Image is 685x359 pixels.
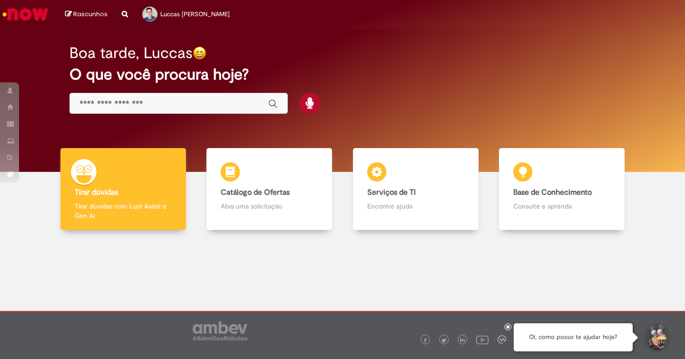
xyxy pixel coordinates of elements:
span: Rascunhos [73,10,108,19]
img: logo_footer_facebook.png [423,338,428,343]
img: logo_footer_workplace.png [498,335,506,344]
p: Encontre ajuda [367,201,464,211]
h2: O que você procura hoje? [69,66,616,83]
img: logo_footer_ambev_rotulo_gray.png [193,321,247,340]
img: logo_footer_twitter.png [441,338,446,343]
b: Catálogo de Ofertas [221,188,290,197]
b: Tirar dúvidas [75,188,118,197]
img: happy-face.png [193,46,206,60]
h2: Boa tarde, Luccas [69,45,193,61]
button: Iniciar Conversa de Suporte [642,323,671,352]
a: Rascunhos [65,10,108,19]
img: logo_footer_youtube.png [476,333,489,346]
a: Serviços de TI Encontre ajuda [342,148,489,230]
img: logo_footer_linkedin.png [460,338,465,343]
a: Catálogo de Ofertas Abra uma solicitação [196,148,343,230]
b: Base de Conhecimento [513,188,592,197]
span: Luccas [PERSON_NAME] [160,10,230,18]
p: Abra uma solicitação [221,201,318,211]
a: Base de Conhecimento Consulte e aprenda [489,148,636,230]
b: Serviços de TI [367,188,416,197]
a: Tirar dúvidas Tirar dúvidas com Lupi Assist e Gen Ai [50,148,196,230]
div: Oi, como posso te ajudar hoje? [514,323,633,351]
p: Consulte e aprenda [513,201,610,211]
p: Tirar dúvidas com Lupi Assist e Gen Ai [75,201,172,220]
img: ServiceNow [1,5,50,24]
